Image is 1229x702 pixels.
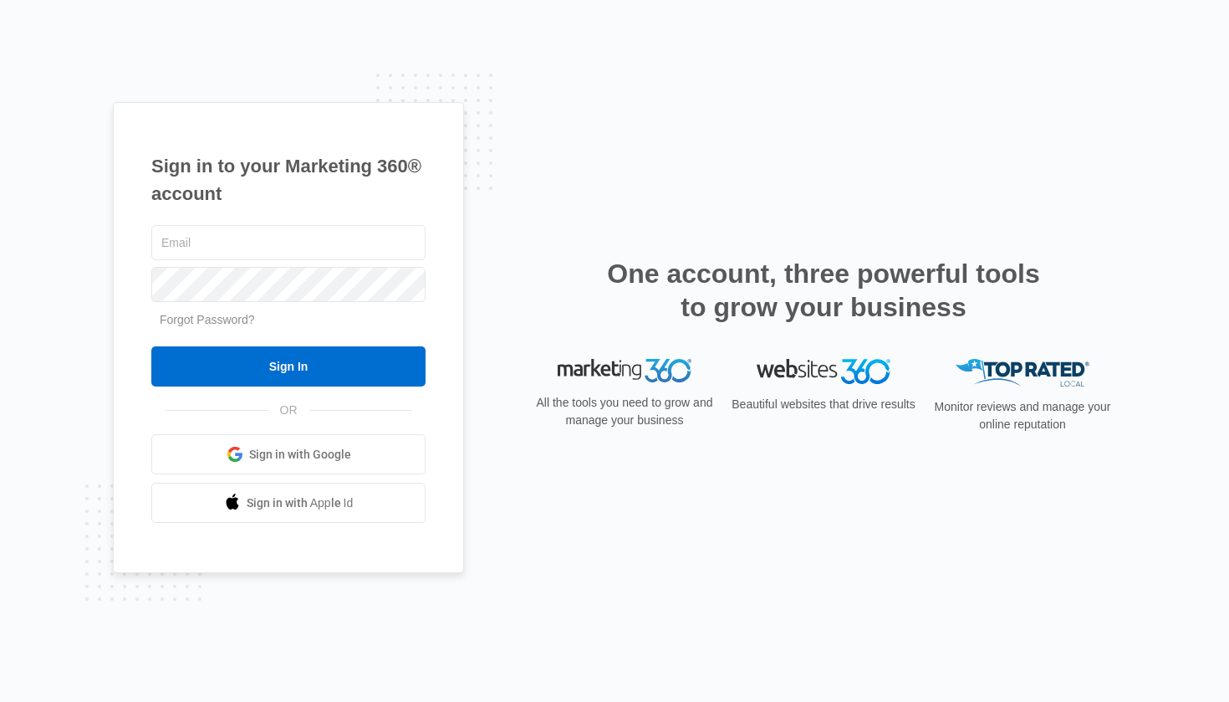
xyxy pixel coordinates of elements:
[268,402,309,419] span: OR
[730,396,917,413] p: Beautiful websites that drive results
[247,494,354,512] span: Sign in with Apple Id
[531,394,718,429] p: All the tools you need to grow and manage your business
[558,359,691,382] img: Marketing 360
[956,359,1089,387] img: Top Rated Local
[151,225,426,260] input: Email
[151,346,426,387] input: Sign In
[160,313,255,326] a: Forgot Password?
[151,152,426,208] h1: Sign in to your Marketing 360® account
[757,359,890,383] img: Websites 360
[151,483,426,523] a: Sign in with Apple Id
[602,257,1045,324] h2: One account, three powerful tools to grow your business
[929,398,1116,433] p: Monitor reviews and manage your online reputation
[249,446,351,464] span: Sign in with Google
[151,434,426,474] a: Sign in with Google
